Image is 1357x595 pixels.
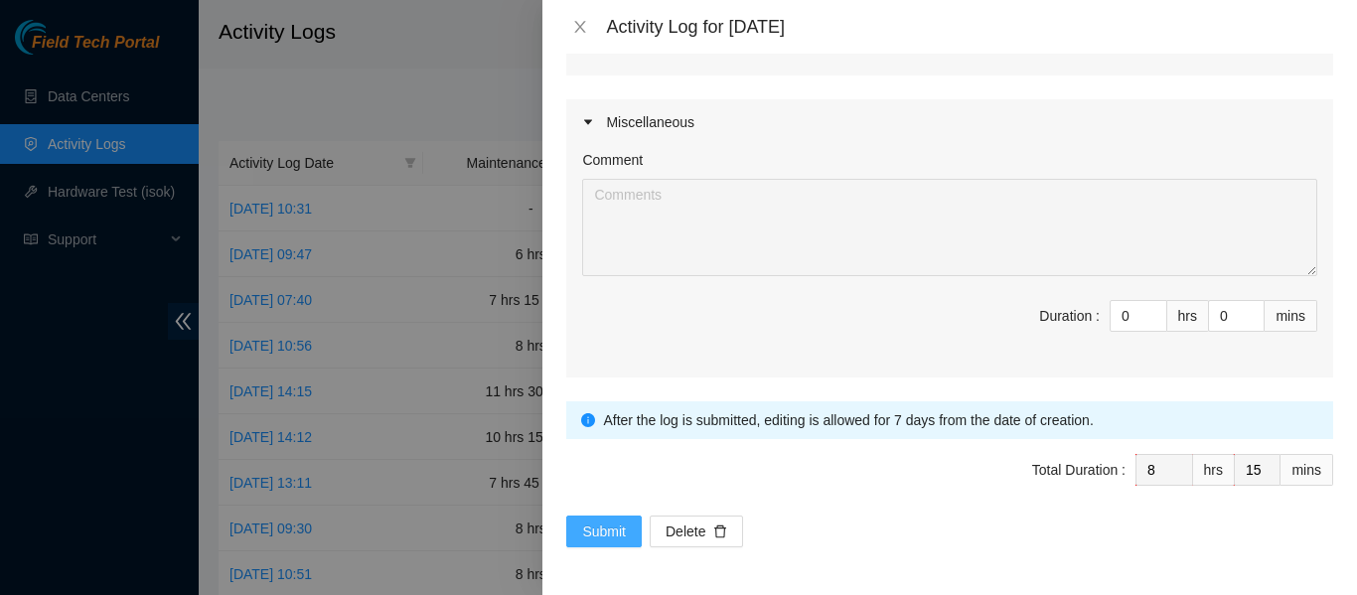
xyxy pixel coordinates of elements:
[713,524,727,540] span: delete
[1167,300,1209,332] div: hrs
[1281,454,1333,486] div: mins
[1193,454,1235,486] div: hrs
[582,116,594,128] span: caret-right
[1265,300,1317,332] div: mins
[650,516,743,547] button: Deletedelete
[1032,459,1126,481] div: Total Duration :
[603,409,1318,431] div: After the log is submitted, editing is allowed for 7 days from the date of creation.
[566,516,642,547] button: Submit
[572,19,588,35] span: close
[666,521,705,542] span: Delete
[582,149,643,171] label: Comment
[566,18,594,37] button: Close
[581,413,595,427] span: info-circle
[566,99,1333,145] div: Miscellaneous
[582,521,626,542] span: Submit
[582,179,1317,276] textarea: Comment
[1039,305,1100,327] div: Duration :
[606,16,1333,38] div: Activity Log for [DATE]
